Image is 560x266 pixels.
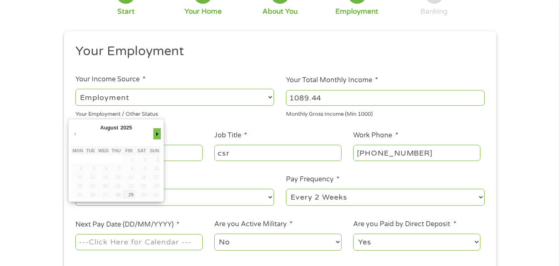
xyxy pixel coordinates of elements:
[75,43,478,60] h2: Your Employment
[75,75,145,84] label: Your Income Source
[353,145,480,161] input: (231) 754-4010
[86,148,95,153] abbr: Tuesday
[214,220,293,229] label: Are you Active Military
[75,234,202,250] input: Use the arrow keys to pick a date
[286,90,485,106] input: 1800
[214,131,247,140] label: Job Title
[71,128,79,139] button: Previous Month
[353,220,456,229] label: Are you Paid by Direct Deposit
[286,76,378,85] label: Your Total Monthly Income
[153,128,161,139] button: Next Month
[184,7,222,16] div: Your Home
[98,148,109,153] abbr: Wednesday
[286,107,485,119] div: Monthly Gross Income (Min 1000)
[150,148,159,153] abbr: Sunday
[123,190,136,199] button: 29
[125,148,132,153] abbr: Friday
[137,148,146,153] abbr: Saturday
[262,7,298,16] div: About You
[335,7,378,16] div: Employment
[99,122,119,133] div: August
[353,131,398,140] label: Work Phone
[75,220,179,229] label: Next Pay Date (DD/MM/YYYY)
[75,107,274,119] div: Your Employment / Other Status
[112,148,121,153] abbr: Thursday
[119,122,133,133] div: 2025
[214,145,341,161] input: Cashier
[286,175,339,184] label: Pay Frequency
[420,7,448,16] div: Banking
[73,148,83,153] abbr: Monday
[117,7,135,16] div: Start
